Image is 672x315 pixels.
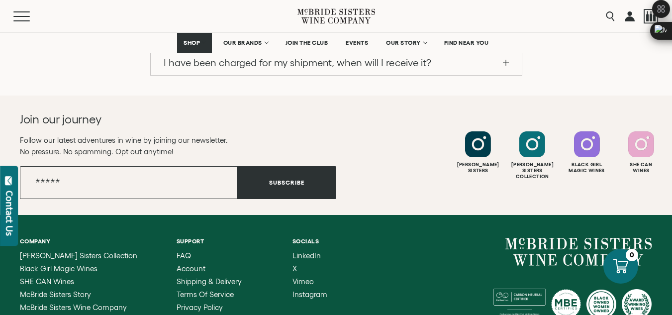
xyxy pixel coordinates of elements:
[177,264,205,273] span: Account
[20,264,97,273] span: Black Girl Magic Wines
[438,33,495,53] a: FIND NEAR YOU
[13,11,49,21] button: Mobile Menu Trigger
[20,290,91,299] span: McBride Sisters Story
[20,278,139,286] a: SHE CAN Wines
[346,39,368,46] span: EVENTS
[177,304,255,312] a: Privacy Policy
[615,131,667,174] a: Follow SHE CAN Wines on Instagram She CanWines
[177,251,191,260] span: FAQ
[223,39,262,46] span: OUR BRANDS
[561,162,613,174] div: Black Girl Magic Wines
[20,166,237,199] input: Email
[177,277,242,286] span: Shipping & Delivery
[292,251,321,260] span: LinkedIn
[452,162,504,174] div: [PERSON_NAME] Sisters
[292,291,327,299] a: Instagram
[506,162,558,180] div: [PERSON_NAME] Sisters Collection
[177,290,234,299] span: Terms of Service
[386,39,421,46] span: OUR STORY
[177,33,212,53] a: SHOP
[151,50,522,75] a: I have been charged for my shipment, when will I receive it?
[339,33,375,53] a: EVENTS
[292,277,314,286] span: Vimeo
[444,39,489,46] span: FIND NEAR YOU
[177,291,255,299] a: Terms of Service
[177,265,255,273] a: Account
[237,166,336,199] button: Subscribe
[177,252,255,260] a: FAQ
[4,191,14,236] div: Contact Us
[20,111,304,127] h2: Join our journey
[20,252,139,260] a: McBride Sisters Collection
[292,264,297,273] span: X
[615,162,667,174] div: She Can Wines
[177,278,255,286] a: Shipping & Delivery
[506,131,558,180] a: Follow McBride Sisters Collection on Instagram [PERSON_NAME] SistersCollection
[505,238,652,266] a: McBride Sisters Wine Company
[20,291,139,299] a: McBride Sisters Story
[292,278,327,286] a: Vimeo
[380,33,433,53] a: OUR STORY
[292,265,327,273] a: X
[561,131,613,174] a: Follow Black Girl Magic Wines on Instagram Black GirlMagic Wines
[626,249,638,261] div: 0
[286,39,328,46] span: JOIN THE CLUB
[20,265,139,273] a: Black Girl Magic Wines
[292,252,327,260] a: LinkedIn
[20,251,137,260] span: [PERSON_NAME] Sisters Collection
[279,33,335,53] a: JOIN THE CLUB
[184,39,200,46] span: SHOP
[177,303,223,312] span: Privacy Policy
[20,303,127,312] span: McBride Sisters Wine Company
[20,134,336,157] p: Follow our latest adventures in wine by joining our newsletter. No pressure. No spamming. Opt out...
[452,131,504,174] a: Follow McBride Sisters on Instagram [PERSON_NAME]Sisters
[217,33,274,53] a: OUR BRANDS
[20,277,74,286] span: SHE CAN Wines
[20,304,139,312] a: McBride Sisters Wine Company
